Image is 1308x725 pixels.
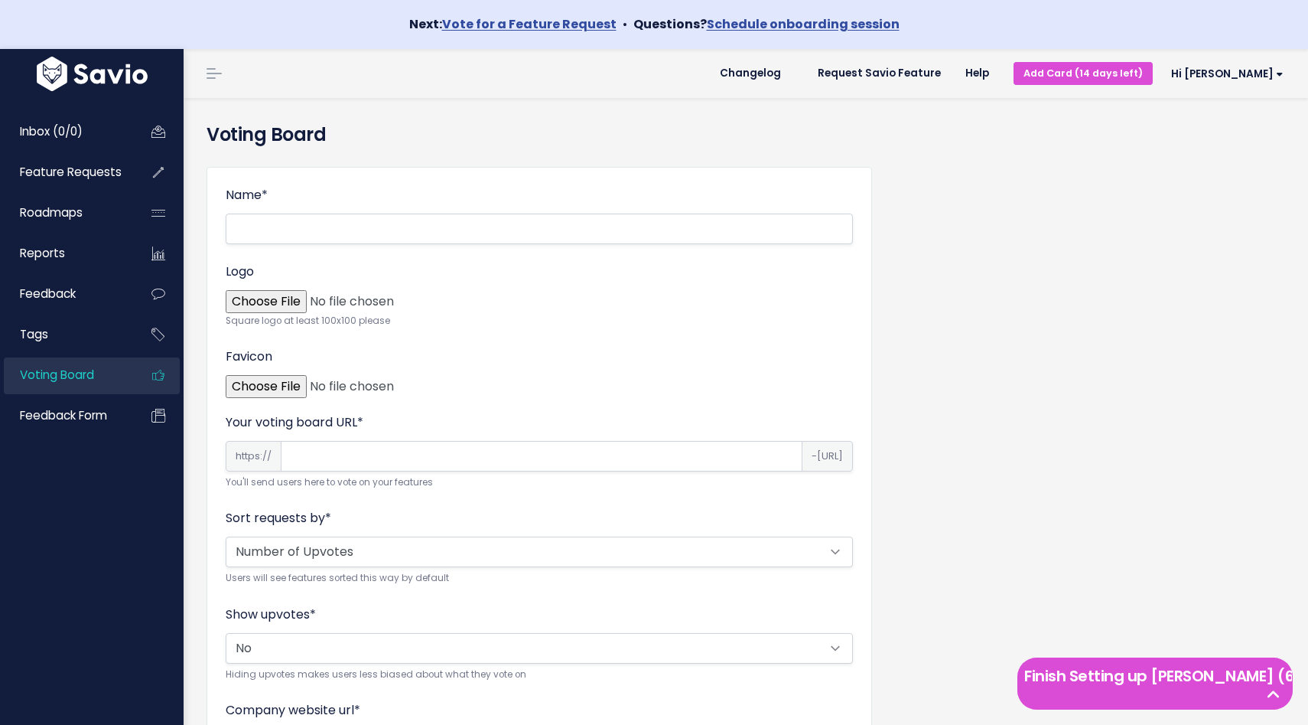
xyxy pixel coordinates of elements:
[4,236,127,271] a: Reports
[720,68,781,79] span: Changelog
[1153,62,1296,86] a: Hi [PERSON_NAME]
[20,123,83,139] span: Inbox (0/0)
[226,606,316,624] label: Show upvotes
[226,570,853,586] small: Users will see features sorted this way by default
[226,186,268,204] label: Name
[4,114,127,149] a: Inbox (0/0)
[4,195,127,230] a: Roadmaps
[20,204,83,220] span: Roadmaps
[226,263,254,281] label: Logo
[4,317,127,352] a: Tags
[20,326,48,342] span: Tags
[20,164,122,180] span: Feature Requests
[20,407,107,423] span: Feedback form
[4,276,127,312] a: Feedback
[802,441,853,472] span: -[URL]
[4,155,127,190] a: Feature Requests
[226,441,281,472] span: https://
[226,701,360,720] label: Company website url
[226,413,363,432] label: Your voting board URL
[4,358,127,393] a: Voting Board
[226,475,853,491] small: You'll send users here to vote on your features
[20,367,94,383] span: Voting Board
[226,509,331,527] label: Sort requests by
[805,62,953,85] a: Request Savio Feature
[207,121,1285,149] h4: Voting Board
[4,398,127,433] a: Feedback form
[1014,62,1153,84] a: Add Card (14 days left)
[623,15,627,33] span: •
[33,57,151,91] img: logo-white.9d6f32f41409.svg
[1024,665,1286,687] h5: Finish Setting up [PERSON_NAME] (6 left)
[1171,68,1284,80] span: Hi [PERSON_NAME]
[226,348,272,366] label: Favicon
[226,313,853,329] small: Square logo at least 100x100 please
[226,667,853,683] small: Hiding upvotes makes users less biased about what they vote on
[442,15,617,33] a: Vote for a Feature Request
[707,15,900,33] a: Schedule onboarding session
[633,15,900,33] strong: Questions?
[953,62,1001,85] a: Help
[20,286,76,302] span: Feedback
[20,245,65,261] span: Reports
[409,15,617,33] strong: Next:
